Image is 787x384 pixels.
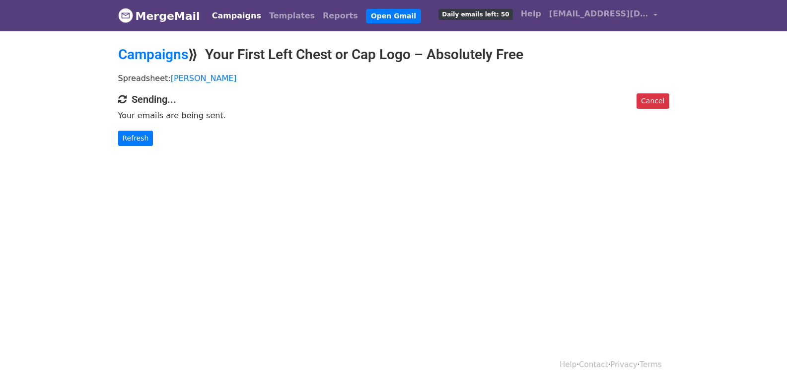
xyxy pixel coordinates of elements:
[319,6,362,26] a: Reports
[434,4,516,24] a: Daily emails left: 50
[560,360,576,369] a: Help
[517,4,545,24] a: Help
[118,46,188,63] a: Campaigns
[118,73,669,83] p: Spreadsheet:
[610,360,637,369] a: Privacy
[118,93,669,105] h4: Sending...
[118,46,669,63] h2: ⟫ Your First Left Chest or Cap Logo – Absolutely Free
[637,93,669,109] a: Cancel
[265,6,319,26] a: Templates
[438,9,512,20] span: Daily emails left: 50
[118,110,669,121] p: Your emails are being sent.
[640,360,661,369] a: Terms
[545,4,661,27] a: [EMAIL_ADDRESS][DOMAIN_NAME]
[118,8,133,23] img: MergeMail logo
[579,360,608,369] a: Contact
[549,8,648,20] span: [EMAIL_ADDRESS][DOMAIN_NAME]
[118,5,200,26] a: MergeMail
[208,6,265,26] a: Campaigns
[171,74,237,83] a: [PERSON_NAME]
[366,9,421,23] a: Open Gmail
[118,131,153,146] a: Refresh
